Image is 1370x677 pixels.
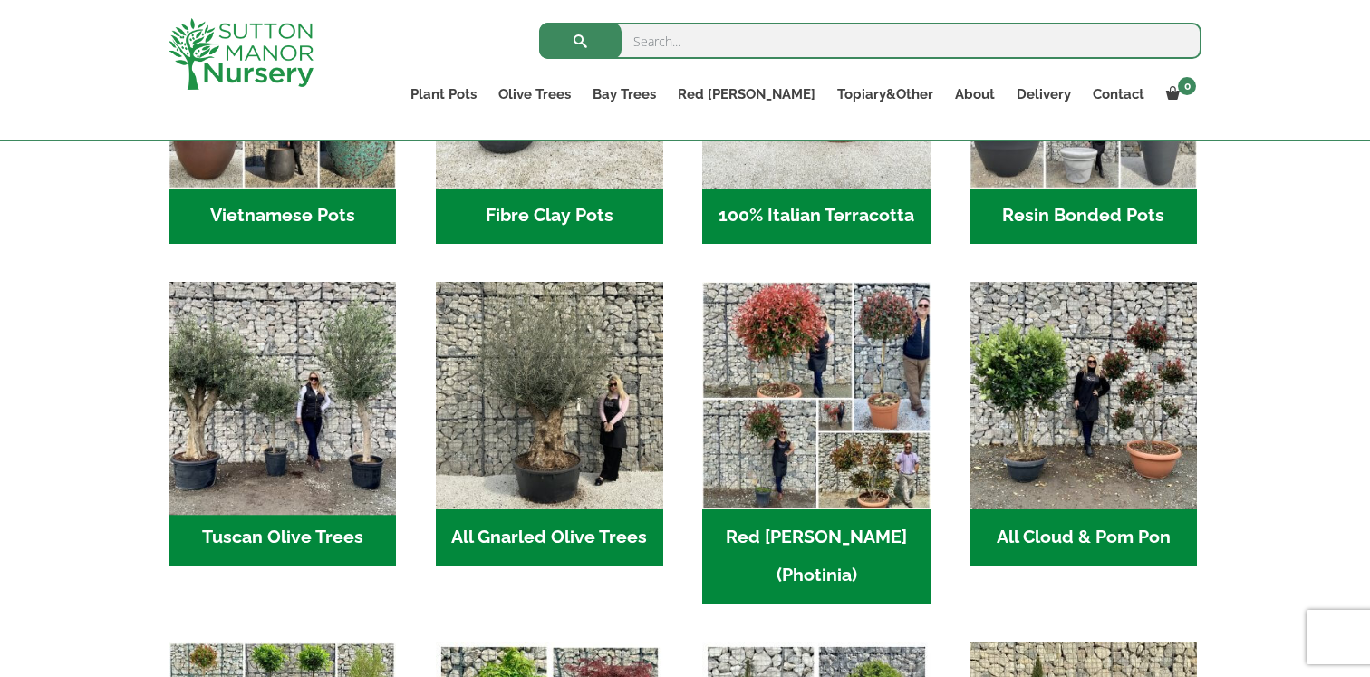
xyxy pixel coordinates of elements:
h2: Red [PERSON_NAME] (Photinia) [702,509,930,604]
a: Red [PERSON_NAME] [667,82,826,107]
a: Visit product category Red Robin (Photinia) [702,282,930,604]
img: Home - A124EB98 0980 45A7 B835 C04B779F7765 [970,282,1197,509]
h2: All Gnarled Olive Trees [436,509,663,566]
a: Contact [1082,82,1155,107]
a: Visit product category All Cloud & Pom Pon [970,282,1197,566]
a: 0 [1155,82,1201,107]
a: About [944,82,1006,107]
a: Olive Trees [487,82,582,107]
h2: Fibre Clay Pots [436,189,663,245]
a: Bay Trees [582,82,667,107]
a: Topiary&Other [826,82,944,107]
h2: Resin Bonded Pots [970,189,1197,245]
h2: Tuscan Olive Trees [169,509,396,566]
img: Home - F5A23A45 75B5 4929 8FB2 454246946332 [702,282,930,509]
a: Visit product category All Gnarled Olive Trees [436,282,663,566]
span: 0 [1178,77,1196,95]
a: Plant Pots [400,82,487,107]
img: logo [169,18,314,90]
h2: All Cloud & Pom Pon [970,509,1197,566]
a: Delivery [1006,82,1082,107]
img: Home - 7716AD77 15EA 4607 B135 B37375859F10 [163,276,402,516]
h2: Vietnamese Pots [169,189,396,245]
input: Search... [539,23,1201,59]
a: Visit product category Tuscan Olive Trees [169,282,396,566]
h2: 100% Italian Terracotta [702,189,930,245]
img: Home - 5833C5B7 31D0 4C3A 8E42 DB494A1738DB [436,282,663,509]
